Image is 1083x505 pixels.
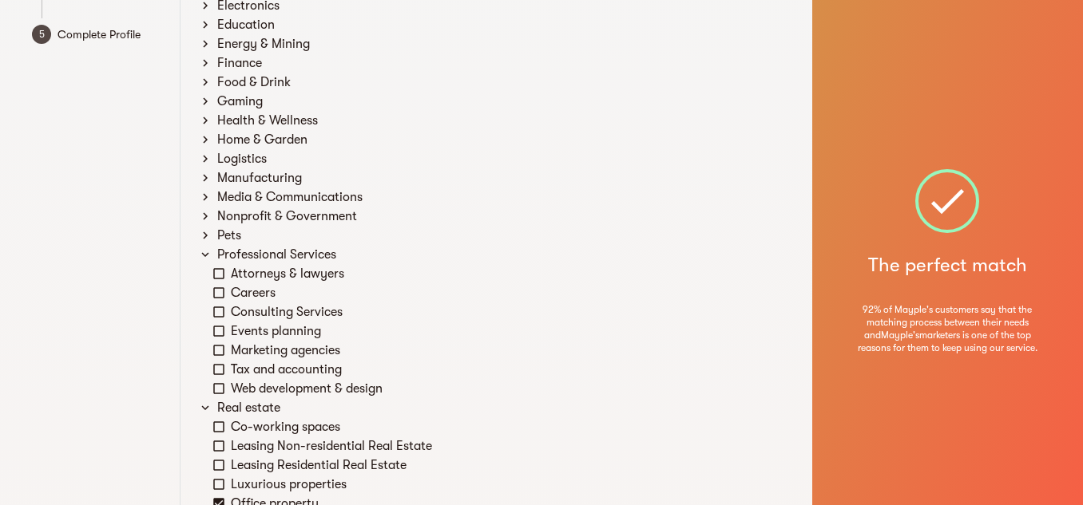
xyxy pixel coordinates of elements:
h5: The perfect match [868,252,1027,278]
div: Gaming [214,92,793,111]
div: Education [214,15,793,34]
div: Logistics [214,149,793,168]
div: Media & Communications [214,187,793,207]
div: Home & Garden [214,130,793,149]
div: Finance [214,53,793,73]
div: Tax and accounting [228,360,793,379]
span: 92% of Mayple's customers say that the matching process between their needs and Mayple's marketer... [855,303,1040,354]
div: Real estate [214,398,793,417]
div: Marketing agencies [228,341,793,360]
div: Pets [214,226,793,245]
div: Food & Drink [214,73,793,92]
div: Consulting Services [228,302,793,322]
div: Health & Wellness [214,111,793,130]
div: Leasing Residential Real Estate [228,456,793,475]
div: Careers [228,283,793,302]
span: Complete Profile [58,25,165,44]
div: Luxurious properties [228,475,793,494]
div: Nonprofit & Government [214,207,793,226]
div: Web development & design [228,379,793,398]
div: Leasing Non-residential Real Estate [228,436,793,456]
div: Attorneys & lawyers [228,264,793,283]
div: Events planning [228,322,793,341]
div: Co-working spaces [228,417,793,436]
text: 5 [39,29,45,40]
iframe: Chat Widget [795,320,1083,505]
div: Professional Services [214,245,793,264]
div: Manufacturing [214,168,793,187]
div: Energy & Mining [214,34,793,53]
